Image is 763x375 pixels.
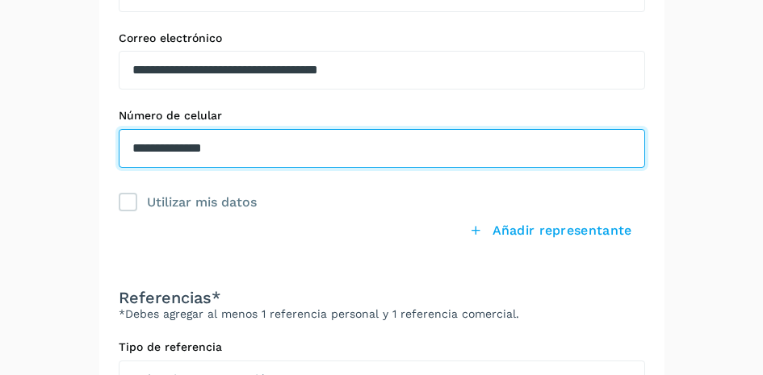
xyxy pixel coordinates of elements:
h3: Referencias* [119,288,645,307]
button: Añadir representante [456,212,644,249]
label: Número de celular [119,109,645,123]
label: Tipo de referencia [119,340,645,354]
p: *Debes agregar al menos 1 referencia personal y 1 referencia comercial. [119,307,645,321]
label: Correo electrónico [119,31,645,45]
div: Utilizar mis datos [147,190,257,212]
span: Añadir representante [493,222,632,240]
